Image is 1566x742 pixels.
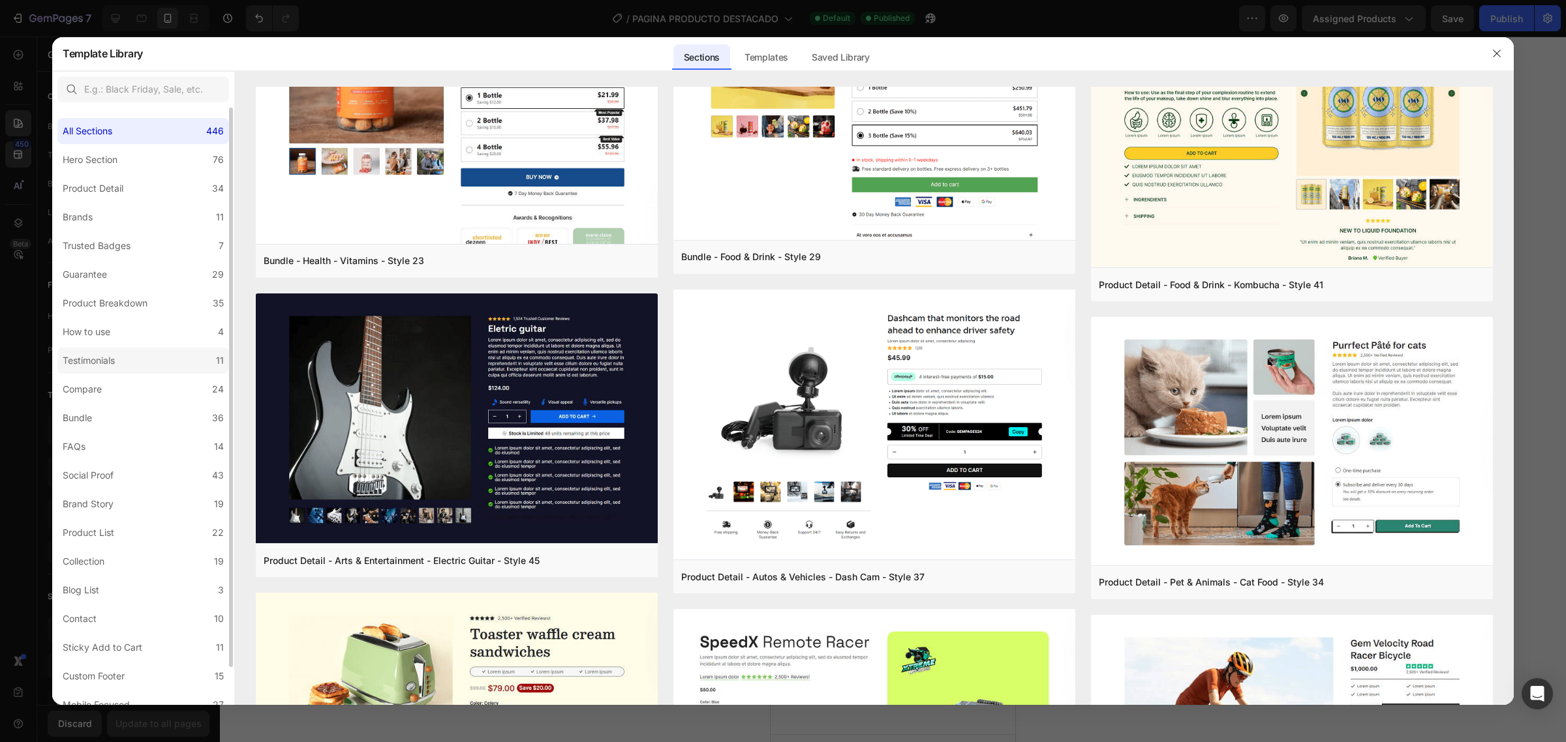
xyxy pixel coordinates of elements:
div: Blog List [63,582,99,598]
div: 34 [212,181,224,196]
div: How to use [63,324,110,340]
div: 76 [213,152,224,168]
div: 35 [213,295,224,311]
div: Bundle - Health - Vitamins - Style 23 [264,253,424,269]
h2: Template Library [63,37,143,70]
div: Choose templates [83,527,162,541]
div: Mobile Focused [63,697,130,713]
div: Product List [63,525,114,541]
div: 10 [214,611,224,627]
span: Popup 3 [225,333,238,369]
div: 11 [216,640,224,655]
div: Generate layout [88,572,157,586]
div: Open Intercom Messenger [1522,678,1553,709]
div: Bundle [63,410,92,426]
div: Product Breakdown [63,295,147,311]
div: Testimonials [63,353,115,368]
div: Product Detail - Arts & Entertainment - Electric Guitar - Style 45 [264,553,540,569]
div: 27 [213,697,224,713]
span: Hazlo feliz [95,435,150,450]
div: 29 [212,267,224,282]
div: All Sections [63,123,112,139]
div: Trusted Badges [63,238,130,254]
div: 3 [218,582,224,598]
div: Sticky Add to Cart [63,640,142,655]
div: Custom Footer [63,668,125,684]
div: Bundle - Food & Drink - Style 29 [681,249,821,265]
div: Templates [734,44,799,70]
div: Add blank section [83,616,162,630]
div: 36 [212,410,224,426]
div: 43 [212,467,224,483]
div: 4 [218,324,224,340]
img: pd35-1.png [256,293,658,546]
img: pd36.png [673,289,1075,562]
img: pd34.png [1091,317,1493,567]
span: Add section [11,499,73,512]
span: inspired by CRO experts [77,544,166,556]
div: Contact [63,611,97,627]
div: Product Detail [63,181,123,196]
span: Popup 2 [225,283,238,319]
div: Product Detail - Food & Drink - Kombucha - Style 41 [1099,277,1323,293]
div: Saved Library [801,44,880,70]
span: Popup 5 [225,433,238,469]
span: Popup 4 [225,382,238,420]
span: then drag & drop elements [73,632,170,644]
span: Popup 1 [225,236,238,270]
div: Product Detail - Pet & Animals - Cat Food - Style 34 [1099,574,1324,590]
span: from URL or image [87,588,157,600]
div: 11 [216,353,224,368]
div: Collection [63,554,104,569]
div: 14 [214,439,224,454]
input: E.g.: Black Friday, Sale, etc. [57,76,229,102]
div: 7 [219,238,224,254]
div: 19 [214,496,224,512]
div: Brand Story [63,496,114,512]
div: Sections [673,44,730,70]
div: 22 [212,525,224,541]
div: Product Detail - Autos & Vehicles - Dash Cam - Style 37 [681,569,925,585]
div: Hero Section [63,152,117,168]
div: 446 [206,123,224,139]
div: Guarantee [63,267,107,282]
div: 19 [214,554,224,569]
span: Ver más [99,162,145,177]
div: 11 [216,209,224,225]
a: Hazlo feliz [79,426,166,459]
div: FAQs [63,439,85,454]
div: 15 [215,668,224,684]
a: Ver más [84,153,161,186]
div: 24 [212,381,224,397]
div: Compare [63,381,102,397]
div: Social Proof [63,467,114,483]
div: Brands [63,209,93,225]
